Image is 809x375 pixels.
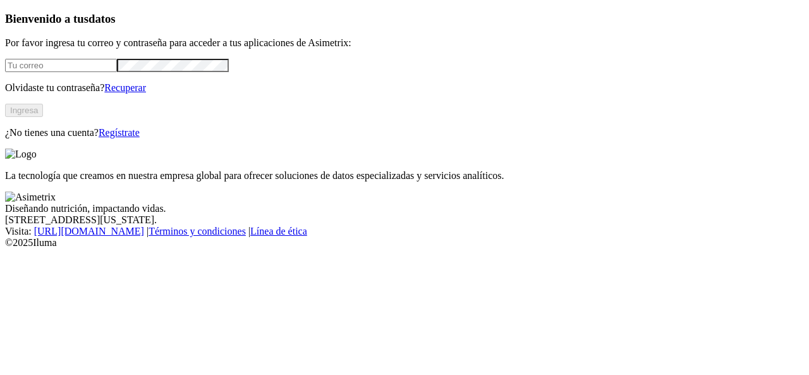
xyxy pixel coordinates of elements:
button: Ingresa [5,104,43,117]
p: La tecnología que creamos en nuestra empresa global para ofrecer soluciones de datos especializad... [5,170,804,181]
img: Logo [5,149,37,160]
input: Tu correo [5,59,117,72]
a: Línea de ética [250,226,307,237]
a: [URL][DOMAIN_NAME] [34,226,144,237]
p: Por favor ingresa tu correo y contraseña para acceder a tus aplicaciones de Asimetrix: [5,37,804,49]
div: Diseñando nutrición, impactando vidas. [5,203,804,214]
div: © 2025 Iluma [5,237,804,249]
div: Visita : | | [5,226,804,237]
p: Olvidaste tu contraseña? [5,82,804,94]
p: ¿No tienes una cuenta? [5,127,804,138]
h3: Bienvenido a tus [5,12,804,26]
span: datos [88,12,116,25]
a: Recuperar [104,82,146,93]
div: [STREET_ADDRESS][US_STATE]. [5,214,804,226]
a: Regístrate [99,127,140,138]
img: Asimetrix [5,192,56,203]
a: Términos y condiciones [149,226,246,237]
